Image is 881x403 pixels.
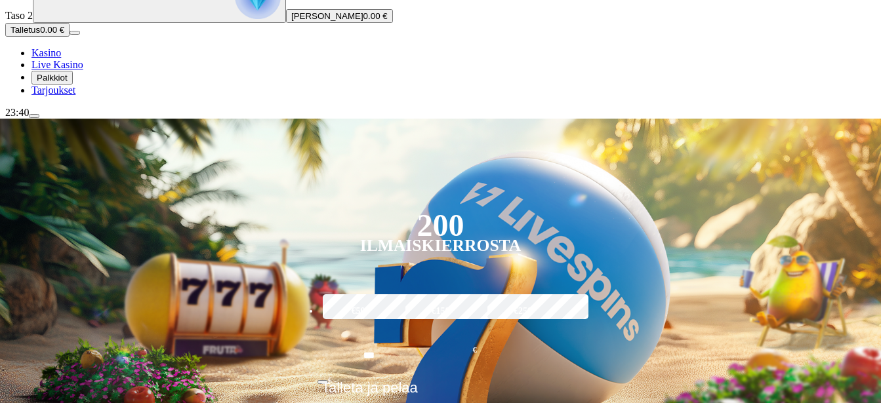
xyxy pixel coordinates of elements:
span: € [328,375,332,383]
button: menu [70,31,80,35]
span: 0.00 € [363,11,388,21]
a: poker-chip iconLive Kasino [31,59,83,70]
span: Palkkiot [37,73,68,83]
span: 0.00 € [40,25,64,35]
span: [PERSON_NAME] [291,11,363,21]
span: Live Kasino [31,59,83,70]
button: Talletusplus icon0.00 € [5,23,70,37]
span: 23:40 [5,107,29,118]
span: Taso 2 [5,10,33,21]
span: Tarjoukset [31,85,75,96]
a: gift-inverted iconTarjoukset [31,85,75,96]
div: 200 [417,218,464,233]
label: €250 [484,292,562,330]
span: Kasino [31,47,61,58]
span: Talletus [10,25,40,35]
button: reward iconPalkkiot [31,71,73,85]
button: [PERSON_NAME]0.00 € [286,9,393,23]
label: €150 [402,292,480,330]
div: Ilmaiskierrosta [360,238,522,254]
span: € [473,344,477,356]
label: €50 [319,292,397,330]
a: diamond iconKasino [31,47,61,58]
button: menu [29,114,39,118]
